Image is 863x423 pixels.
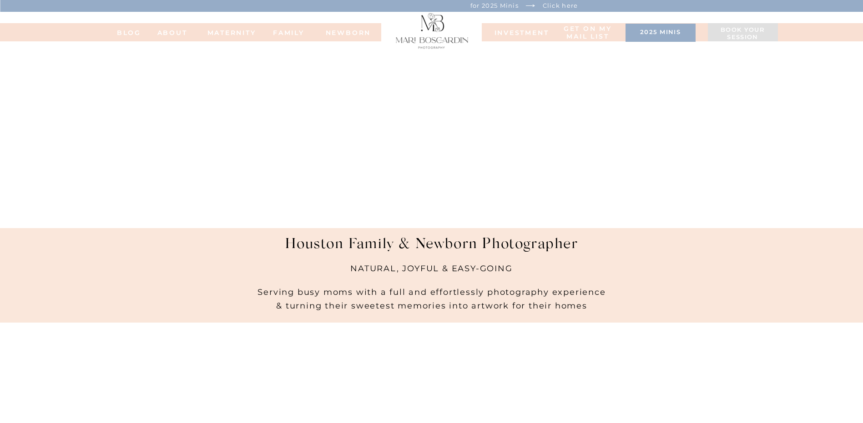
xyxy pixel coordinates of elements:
a: MATERNITY [207,29,244,35]
a: NEWBORN [323,29,374,35]
h2: NATURAL, JOYFUL & EASY-GOING [310,262,553,281]
h2: Serving busy moms with a full and effortlessly photography experience & turning their sweetest me... [246,271,618,322]
a: BLOG [111,29,147,35]
a: INVESTMENT [495,29,540,35]
a: ABOUT [147,29,197,35]
a: FAMILy [271,29,307,35]
h1: Houston Family & Newborn Photographer [256,236,608,262]
a: Book your session [712,26,773,42]
a: 2025 minis [630,29,691,38]
a: Get on my MAIL list [562,25,614,41]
